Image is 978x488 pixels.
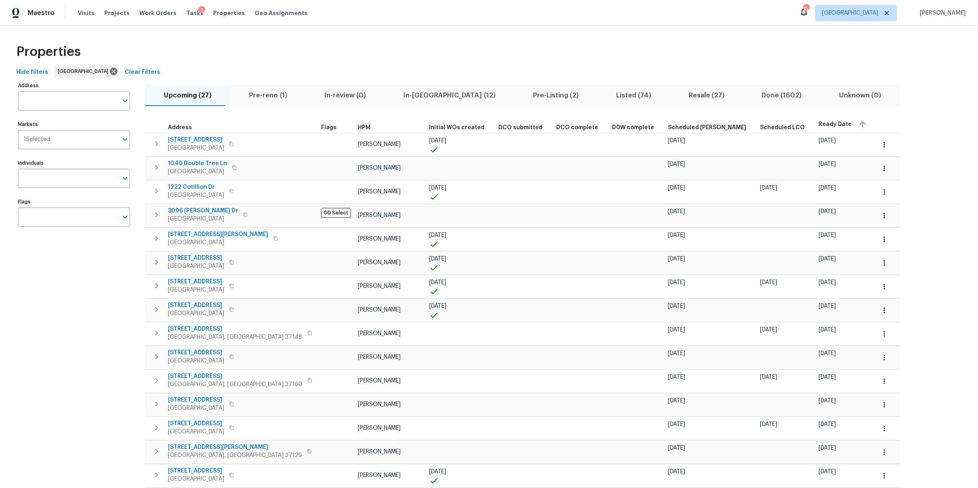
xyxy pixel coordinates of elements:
span: [GEOGRAPHIC_DATA] [822,9,878,17]
span: [DATE] [819,469,836,475]
span: [PERSON_NAME] [358,283,401,289]
span: OD Select [321,208,351,218]
span: [DATE] [819,422,836,427]
button: Open [119,95,131,106]
span: [DATE] [668,161,685,167]
span: [PERSON_NAME] [358,307,401,313]
span: [DATE] [819,351,836,356]
span: 1 Selected [24,136,50,143]
span: [DATE] [429,256,446,262]
span: In-[GEOGRAPHIC_DATA] (12) [390,90,509,101]
span: Listed (74) [602,90,665,101]
span: [GEOGRAPHIC_DATA] [168,475,224,483]
span: Resale (27) [675,90,738,101]
label: Flags [18,199,130,204]
span: Pre-reno (1) [235,90,301,101]
span: [STREET_ADDRESS] [168,372,302,380]
span: [DATE] [668,209,685,214]
span: [DATE] [819,209,836,214]
button: Hide filters [13,65,51,80]
span: [PERSON_NAME] [358,425,401,431]
span: Flags [321,125,337,130]
span: 1222 Cotillion Dr [168,183,224,191]
span: [DATE] [668,280,685,285]
span: [DATE] [819,374,836,380]
span: Address [168,125,192,130]
span: [DATE] [668,256,685,262]
span: [GEOGRAPHIC_DATA] [168,191,224,199]
span: [STREET_ADDRESS] [168,420,224,428]
span: [STREET_ADDRESS] [168,325,302,333]
span: Properties [213,9,245,17]
span: Projects [104,9,130,17]
span: [DATE] [819,232,836,238]
span: [PERSON_NAME] [358,141,401,147]
span: [DATE] [819,161,836,167]
button: Open [119,134,131,145]
span: [PERSON_NAME] [916,9,966,17]
span: [GEOGRAPHIC_DATA] [168,215,238,223]
span: [DATE] [429,185,446,191]
button: Open [119,211,131,223]
span: DCO complete [556,125,598,130]
span: [DATE] [429,232,446,238]
span: [GEOGRAPHIC_DATA], [GEOGRAPHIC_DATA] 37129 [168,451,302,459]
span: [STREET_ADDRESS] [168,254,224,262]
div: 2 [198,6,205,14]
span: [GEOGRAPHIC_DATA] [168,168,227,176]
span: [DATE] [429,303,446,309]
span: [DATE] [819,445,836,451]
span: Scheduled LCO [760,125,805,130]
span: [PERSON_NAME] [358,189,401,194]
div: [GEOGRAPHIC_DATA] [54,65,119,78]
span: [DATE] [668,398,685,404]
span: [DATE] [819,280,836,285]
span: [PERSON_NAME] [358,212,401,218]
button: Open [119,172,131,184]
span: [DATE] [760,327,777,333]
span: [PERSON_NAME] [358,165,401,171]
span: [DATE] [668,351,685,356]
span: [DATE] [429,280,446,285]
span: Upcoming (27) [150,90,225,101]
span: [PERSON_NAME] [358,378,401,384]
span: [STREET_ADDRESS] [168,136,224,144]
span: [DATE] [668,232,685,238]
span: [STREET_ADDRESS][PERSON_NAME] [168,443,302,451]
span: [DATE] [819,327,836,333]
span: [GEOGRAPHIC_DATA] [168,262,224,270]
label: Address [18,83,130,88]
span: [GEOGRAPHIC_DATA] [58,67,112,75]
span: 3006 [PERSON_NAME] Dr [168,207,238,215]
span: Initial WOs created [429,125,485,130]
span: [DATE] [819,256,836,262]
span: [GEOGRAPHIC_DATA] [168,428,224,436]
span: [PERSON_NAME] [358,402,401,407]
span: Unknown (0) [825,90,895,101]
span: Done (1602) [748,90,815,101]
span: [DATE] [819,185,836,191]
span: Hide filters [16,67,48,77]
span: [STREET_ADDRESS] [168,467,224,475]
span: DCO submitted [498,125,542,130]
span: D0W complete [612,125,654,130]
span: [DATE] [760,185,777,191]
span: [DATE] [819,303,836,309]
span: Clear Filters [125,67,160,77]
span: [DATE] [668,185,685,191]
span: [PERSON_NAME] [358,260,401,265]
span: [PERSON_NAME] [358,236,401,242]
span: [STREET_ADDRESS] [168,278,224,286]
span: Work Orders [139,9,176,17]
div: 15 [803,5,809,13]
span: [PERSON_NAME] [358,473,401,478]
span: [DATE] [760,374,777,380]
span: Maestro [28,9,55,17]
span: [DATE] [668,422,685,427]
span: Tasks [186,10,203,16]
span: [DATE] [429,469,446,475]
span: [DATE] [668,445,685,451]
span: [GEOGRAPHIC_DATA] [168,286,224,294]
span: [DATE] [668,138,685,144]
label: Markets [18,122,130,127]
